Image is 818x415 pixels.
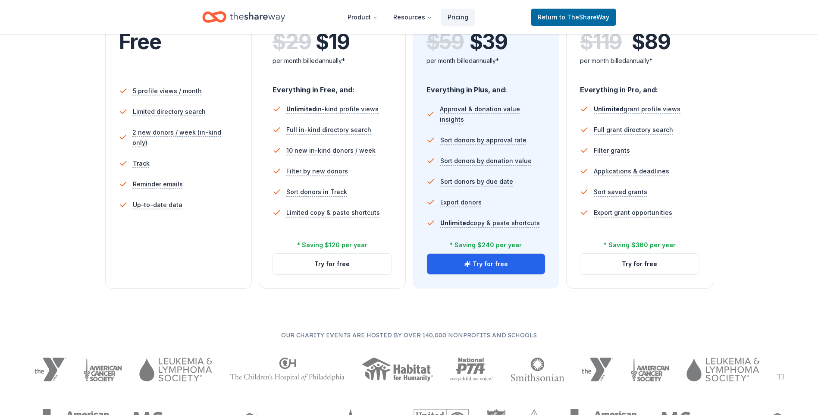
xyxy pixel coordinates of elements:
div: per month billed annually* [426,56,546,66]
span: in-kind profile views [286,105,379,113]
a: Returnto TheShareWay [531,9,616,26]
img: Habitat for Humanity [362,358,433,381]
div: Everything in Free, and: [273,77,392,95]
span: Track [133,158,150,169]
nav: Main [341,7,475,27]
span: Sort donors by due date [440,176,513,187]
a: Pricing [441,9,475,26]
span: Filter by new donors [286,166,348,176]
button: Try for free [427,254,545,274]
img: Smithsonian [511,358,564,381]
span: grant profile views [594,105,680,113]
span: Limited copy & paste shortcuts [286,207,380,218]
p: Our charity events are hosted by over 140,000 nonprofits and schools [34,330,784,340]
span: Free [119,29,161,54]
div: * Saving $240 per year [450,240,522,250]
img: YMCA [582,358,613,381]
span: Sort saved grants [594,187,647,197]
div: per month billed annually* [580,56,699,66]
button: Try for free [580,254,699,274]
div: Everything in Plus, and: [426,77,546,95]
span: Reminder emails [133,179,183,189]
span: Up-to-date data [133,200,182,210]
span: Export donors [440,197,482,207]
img: Leukemia & Lymphoma Society [686,358,759,381]
span: copy & paste shortcuts [440,219,540,226]
span: Applications & deadlines [594,166,669,176]
span: Sort donors by approval rate [440,135,527,145]
a: Home [202,7,285,27]
button: Product [341,9,385,26]
span: $ 39 [470,30,508,54]
span: Full in-kind directory search [286,125,371,135]
span: Limited directory search [133,107,206,117]
img: YMCA [34,358,66,381]
img: American Cancer Society [630,358,670,381]
span: Filter grants [594,145,630,156]
div: Everything in Pro, and: [580,77,699,95]
div: * Saving $360 per year [604,240,676,250]
img: The Children's Hospital of Philadelphia [230,358,345,381]
span: 2 new donors / week (in-kind only) [132,127,238,148]
div: per month billed annually* [273,56,392,66]
span: Export grant opportunities [594,207,672,218]
span: Sort donors by donation value [440,156,532,166]
span: Full grant directory search [594,125,673,135]
img: Leukemia & Lymphoma Society [139,358,212,381]
button: Resources [386,9,439,26]
span: $ 89 [632,30,670,54]
span: to TheShareWay [559,13,609,21]
img: American Cancer Society [83,358,122,381]
button: Try for free [273,254,392,274]
span: Unlimited [286,105,316,113]
span: $ 19 [316,30,349,54]
span: Approval & donation value insights [440,104,545,125]
span: Sort donors in Track [286,187,347,197]
span: Unlimited [594,105,624,113]
span: 10 new in-kind donors / week [286,145,376,156]
span: Unlimited [440,219,470,226]
span: 5 profile views / month [133,86,202,96]
div: * Saving $120 per year [297,240,367,250]
img: National PTA [450,358,494,381]
span: Return [538,12,609,22]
